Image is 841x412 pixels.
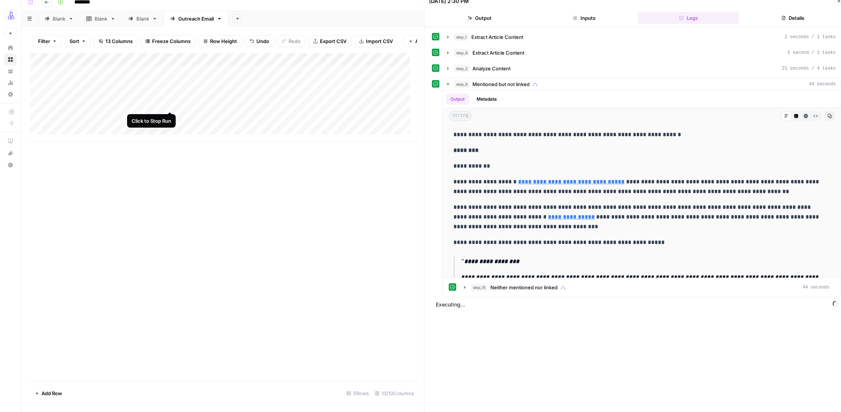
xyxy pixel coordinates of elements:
button: Output [429,12,530,24]
button: Export CSV [308,35,351,47]
button: Row Height [198,35,242,47]
div: 13/13 Columns [372,387,417,399]
span: step_8 [454,80,469,88]
button: 21 seconds / 4 tasks [443,62,841,74]
span: 13 Columns [105,37,133,45]
div: Click to Stop Run [132,117,171,125]
button: Output [446,94,469,105]
a: Blank [122,11,164,26]
button: 44 seconds [460,281,834,293]
span: step_15 [471,284,487,291]
a: Outreach Email [164,11,228,26]
a: Blank [80,11,122,26]
button: 2 seconds / 1 tasks [443,31,841,43]
span: 2 seconds / 1 tasks [785,34,836,40]
img: AirOps Growth Logo [4,9,18,22]
button: Add Row [30,387,67,399]
button: Inputs [533,12,635,24]
span: string [449,111,472,121]
a: Settings [4,88,16,100]
button: What's new? [4,147,16,159]
button: 13 Columns [94,35,138,47]
button: Sort [65,35,91,47]
span: Mentioned but not linked [472,80,530,88]
span: 21 seconds / 4 tasks [782,65,836,72]
button: Logs [638,12,739,24]
a: Your Data [4,65,16,77]
button: Add Column [404,35,449,47]
a: Blank [38,11,80,26]
span: Neither mentioned nor linked [490,284,558,291]
span: 1 second / 1 tasks [787,49,836,56]
span: Executing... [434,299,841,311]
span: step_1 [454,33,468,41]
div: 44 seconds [443,91,841,297]
button: Redo [277,35,305,47]
button: Metadata [472,94,501,105]
button: Import CSV [354,35,398,47]
span: Row Height [210,37,237,45]
span: Export CSV [320,37,346,45]
button: Undo [245,35,274,47]
button: 1 second / 1 tasks [443,47,841,59]
span: Add Column [415,37,444,45]
span: Analyze Content [472,65,511,72]
div: Blank [53,15,65,22]
span: Redo [289,37,301,45]
button: 44 seconds [443,78,841,90]
span: Freeze Columns [152,37,191,45]
span: 44 seconds [803,284,829,291]
div: Outreach Email [178,15,214,22]
button: Freeze Columns [141,35,195,47]
a: Home [4,42,16,54]
button: Workspace: AirOps Growth [4,6,16,25]
div: Blank [136,15,149,22]
span: 44 seconds [809,81,836,88]
a: Usage [4,77,16,89]
div: 5 Rows [344,387,372,399]
div: What's new? [5,147,16,159]
span: step_9 [454,49,469,57]
button: Filter [33,35,62,47]
div: Blank [95,15,107,22]
a: AirOps Academy [4,135,16,147]
button: Help + Support [4,159,16,171]
span: Filter [38,37,50,45]
span: Add Row [41,390,62,397]
span: step_2 [454,65,469,72]
span: Sort [70,37,79,45]
span: Import CSV [366,37,393,45]
a: Browse [4,54,16,65]
span: Undo [256,37,269,45]
span: Extract Article Content [471,33,523,41]
span: Extract Article Content [472,49,524,57]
